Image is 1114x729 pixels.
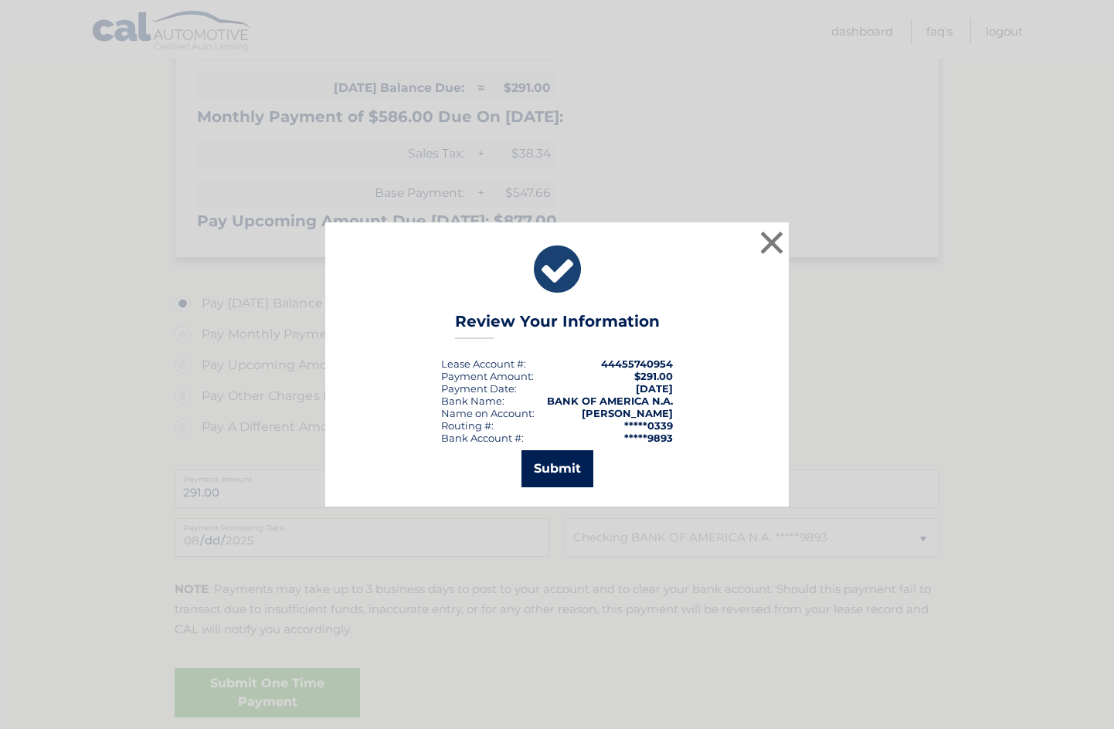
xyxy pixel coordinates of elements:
[441,407,535,419] div: Name on Account:
[441,432,524,444] div: Bank Account #:
[455,312,660,339] h3: Review Your Information
[441,370,534,382] div: Payment Amount:
[547,395,673,407] strong: BANK OF AMERICA N.A.
[636,382,673,395] span: [DATE]
[634,370,673,382] span: $291.00
[441,358,526,370] div: Lease Account #:
[582,407,673,419] strong: [PERSON_NAME]
[441,395,504,407] div: Bank Name:
[521,450,593,487] button: Submit
[601,358,673,370] strong: 44455740954
[441,419,494,432] div: Routing #:
[441,382,517,395] div: :
[756,227,787,258] button: ×
[441,382,515,395] span: Payment Date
